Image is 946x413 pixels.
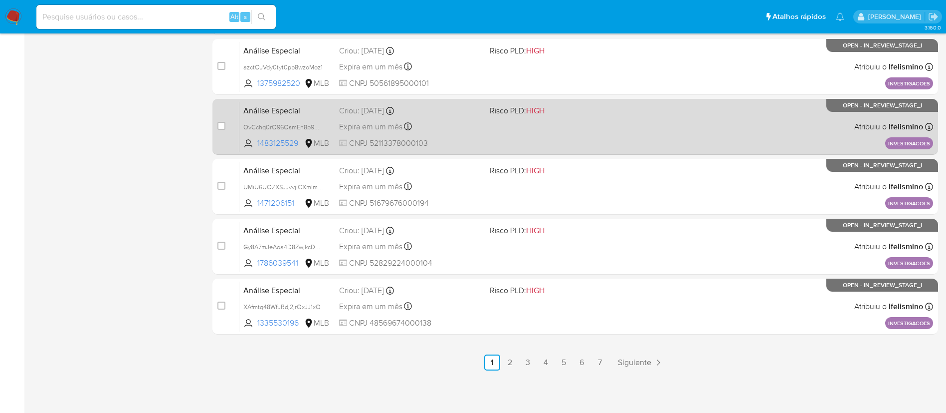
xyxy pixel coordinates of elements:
[36,10,276,23] input: Pesquise usuários ou casos...
[251,10,272,24] button: search-icon
[868,12,925,21] p: laisa.felismino@mercadolivre.com
[244,12,247,21] span: s
[836,12,844,21] a: Notificações
[928,11,939,22] a: Sair
[925,23,941,31] span: 3.160.0
[772,11,826,22] span: Atalhos rápidos
[230,12,238,21] span: Alt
